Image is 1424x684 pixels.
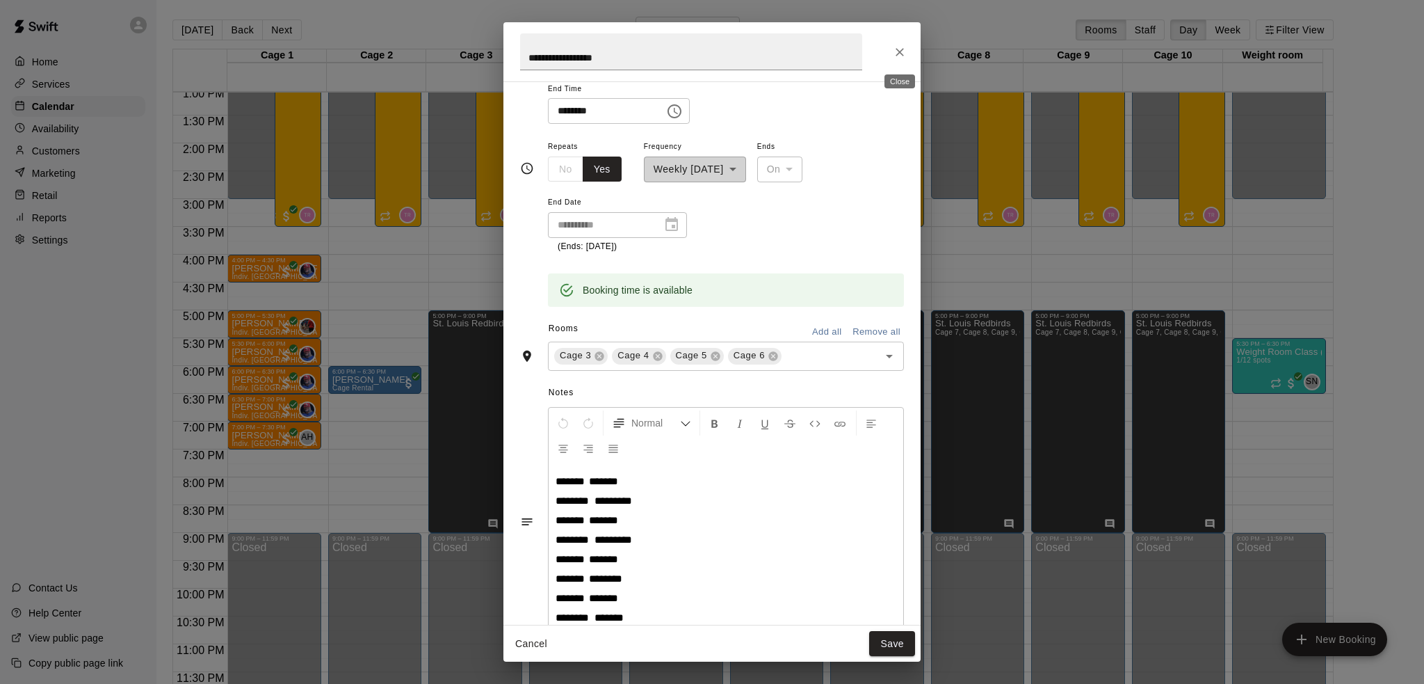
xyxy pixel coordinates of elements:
[803,411,827,436] button: Insert Code
[583,278,693,303] div: Booking time is available
[554,349,597,363] span: Cage 3
[884,74,915,88] div: Close
[757,157,803,182] div: On
[670,348,724,365] div: Cage 5
[520,161,534,175] svg: Timing
[728,411,752,436] button: Format Italics
[551,411,575,436] button: Undo
[753,411,777,436] button: Format Underline
[548,80,690,99] span: End Time
[849,321,904,343] button: Remove all
[601,436,625,461] button: Justify Align
[549,382,904,404] span: Notes
[548,193,687,212] span: End Date
[728,348,782,365] div: Cage 6
[757,138,803,157] span: Ends
[703,411,727,436] button: Format Bold
[551,436,575,461] button: Center Align
[576,411,600,436] button: Redo
[548,157,622,182] div: outlined button group
[583,157,622,182] button: Yes
[869,631,915,657] button: Save
[606,411,697,436] button: Formatting Options
[549,324,578,333] span: Rooms
[558,240,677,254] p: (Ends: [DATE])
[828,411,852,436] button: Insert Link
[887,40,912,65] button: Close
[612,348,665,365] div: Cage 4
[804,321,849,343] button: Add all
[520,349,534,363] svg: Rooms
[661,97,688,125] button: Choose time, selected time is 9:00 PM
[548,138,633,157] span: Repeats
[520,515,534,529] svg: Notes
[612,349,654,363] span: Cage 4
[509,631,553,657] button: Cancel
[631,416,680,430] span: Normal
[859,411,883,436] button: Left Align
[554,348,608,365] div: Cage 3
[576,436,600,461] button: Right Align
[778,411,802,436] button: Format Strikethrough
[880,347,899,366] button: Open
[644,138,746,157] span: Frequency
[670,349,713,363] span: Cage 5
[728,349,770,363] span: Cage 6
